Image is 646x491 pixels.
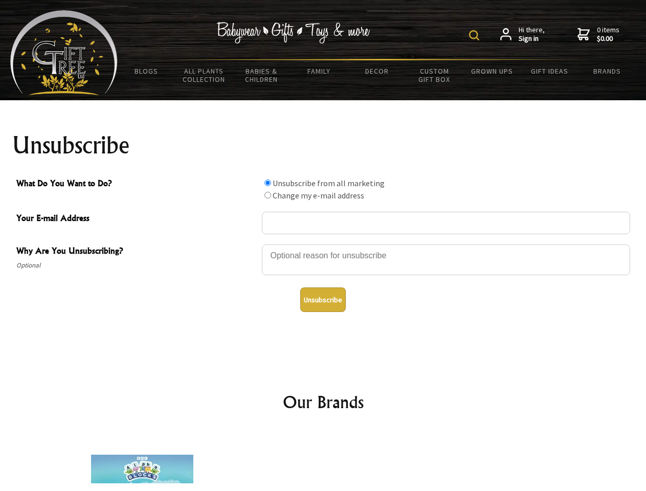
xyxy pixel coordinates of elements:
[406,60,463,90] a: Custom Gift Box
[264,192,271,198] input: What Do You Want to Do?
[10,10,118,95] img: Babyware - Gifts - Toys and more...
[273,178,385,188] label: Unsubscribe from all marketing
[500,26,545,43] a: Hi there,Sign in
[463,60,521,82] a: Grown Ups
[469,30,479,40] img: product search
[20,390,626,414] h2: Our Brands
[273,190,364,200] label: Change my e-mail address
[233,60,291,90] a: Babies & Children
[577,26,619,43] a: 0 items$0.00
[262,212,630,234] input: Your E-mail Address
[118,60,175,82] a: BLOGS
[519,26,545,43] span: Hi there,
[12,133,634,158] h1: Unsubscribe
[519,34,545,43] strong: Sign in
[175,60,233,90] a: All Plants Collection
[16,244,257,259] span: Why Are You Unsubscribing?
[578,60,636,82] a: Brands
[16,259,257,272] span: Optional
[291,60,348,82] a: Family
[597,25,619,43] span: 0 items
[300,287,346,312] button: Unsubscribe
[262,244,630,275] textarea: Why Are You Unsubscribing?
[521,60,578,82] a: Gift Ideas
[264,180,271,186] input: What Do You Want to Do?
[217,22,370,43] img: Babywear - Gifts - Toys & more
[597,34,619,43] strong: $0.00
[16,212,257,227] span: Your E-mail Address
[348,60,406,82] a: Decor
[16,177,257,192] span: What Do You Want to Do?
